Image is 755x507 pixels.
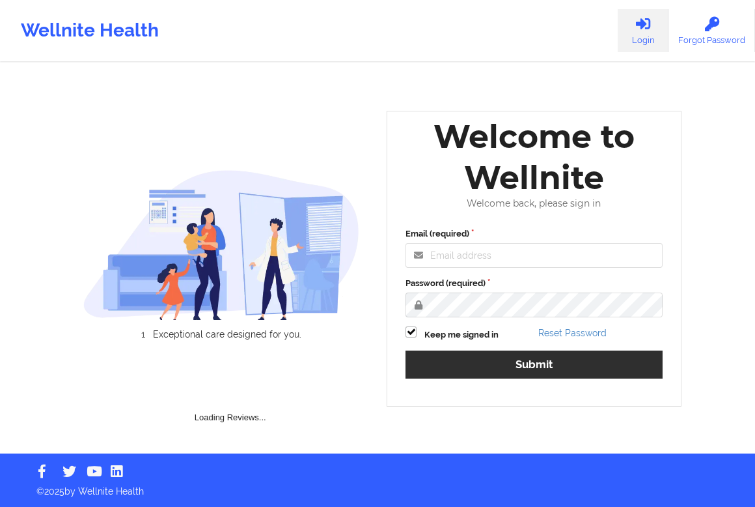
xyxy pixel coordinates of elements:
div: Welcome to Wellnite [396,116,672,198]
p: © 2025 by Wellnite Health [27,476,728,498]
label: Keep me signed in [424,328,499,341]
label: Password (required) [405,277,663,290]
input: Email address [405,243,663,268]
div: Loading Reviews... [83,362,378,424]
label: Email (required) [405,227,663,240]
div: Welcome back, please sign in [396,198,672,209]
li: Exceptional care designed for you. [94,329,359,340]
a: Reset Password [538,328,607,338]
button: Submit [405,351,663,379]
a: Forgot Password [668,9,755,52]
img: wellnite-auth-hero_200.c722682e.png [83,169,360,320]
a: Login [618,9,668,52]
